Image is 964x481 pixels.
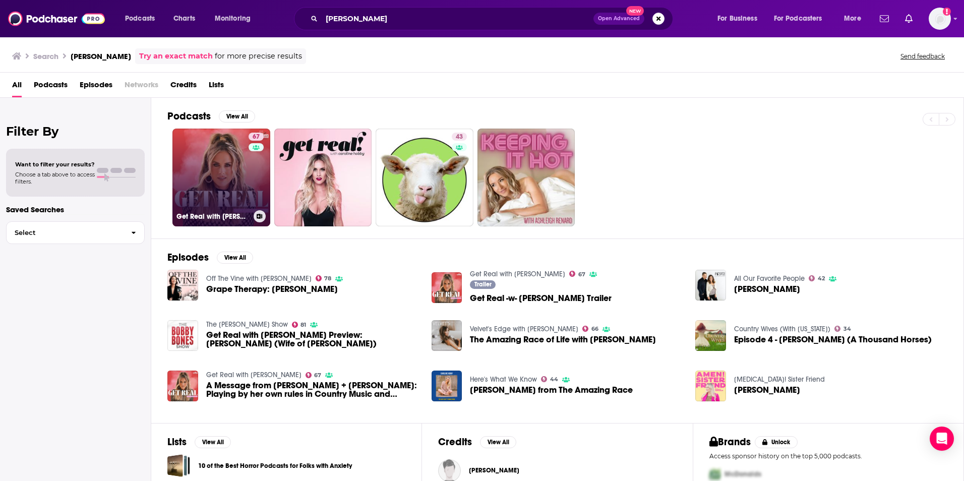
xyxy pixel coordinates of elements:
a: CreditsView All [438,436,516,448]
a: Caroline Hobby from The Amazing Race [432,371,462,401]
p: Access sponsor history on the top 5,000 podcasts. [709,452,947,460]
img: The Amazing Race of Life with Caroline Hobby [432,320,462,351]
span: For Podcasters [774,12,822,26]
a: A Message from Caroline Hobby + Caroline Jones: Playing by her own rules in Country Music and mak... [206,381,419,398]
button: open menu [118,11,168,27]
span: Monitoring [215,12,251,26]
a: The Amazing Race of Life with Caroline Hobby [470,335,656,344]
a: 10 of the Best Horror Podcasts for Folks with Anxiety [167,454,190,477]
span: [PERSON_NAME] from The Amazing Race [470,386,633,394]
h2: Episodes [167,251,209,264]
span: Podcasts [125,12,155,26]
span: Select [7,229,123,236]
div: Search podcasts, credits, & more... [304,7,683,30]
img: Caroline Hobby [695,371,726,401]
span: Open Advanced [598,16,640,21]
button: View All [219,110,255,123]
a: Country Wives (With Alabama) [734,325,830,333]
a: The Bobby Bones Show [206,320,288,329]
a: 10 of the Best Horror Podcasts for Folks with Anxiety [198,460,352,471]
button: View All [217,252,253,264]
img: Podchaser - Follow, Share and Rate Podcasts [8,9,105,28]
span: 66 [591,327,598,331]
a: Grape Therapy: Caroline Hobby [167,270,198,300]
a: Velvet's Edge with Kelly Henderson [470,325,578,333]
img: Episode 4 - Caroline Hobby (A Thousand Horses) [695,320,726,351]
span: Get Real -w- [PERSON_NAME] Trailer [470,294,612,303]
a: Show notifications dropdown [901,10,917,27]
a: Get Real with Caroline Hobby [206,371,302,379]
img: Caroline Hobby [695,270,726,300]
div: Open Intercom Messenger [930,427,954,451]
a: All Our Favorite People [734,274,805,283]
h3: Get Real with [PERSON_NAME] [176,212,250,221]
span: [PERSON_NAME] [734,386,800,394]
img: Get Real -w- Caroline Hobby Trailer [432,272,462,303]
span: Trailer [474,281,492,287]
button: open menu [208,11,264,27]
span: 43 [456,132,463,142]
button: Unlock [755,436,798,448]
a: Caroline Hobby [469,466,519,474]
a: Podcasts [34,77,68,97]
a: Episodes [80,77,112,97]
a: Show notifications dropdown [876,10,893,27]
span: 81 [300,323,306,327]
a: Grape Therapy: Caroline Hobby [206,285,338,293]
input: Search podcasts, credits, & more... [322,11,593,27]
span: Grape Therapy: [PERSON_NAME] [206,285,338,293]
button: Open AdvancedNew [593,13,644,25]
svg: Add a profile image [943,8,951,16]
button: View All [480,436,516,448]
button: open menu [837,11,874,27]
a: 43 [452,133,467,141]
span: Charts [173,12,195,26]
a: Caroline Hobby [734,285,800,293]
a: ListsView All [167,436,231,448]
a: EpisodesView All [167,251,253,264]
span: More [844,12,861,26]
h2: Lists [167,436,187,448]
span: A Message from [PERSON_NAME] + [PERSON_NAME]: Playing by her own rules in Country Music and makin... [206,381,419,398]
span: 42 [818,276,825,281]
a: Lists [209,77,224,97]
a: Try an exact match [139,50,213,62]
h2: Filter By [6,124,145,139]
a: 34 [834,326,851,332]
a: Get Real -w- Caroline Hobby Trailer [470,294,612,303]
span: New [626,6,644,16]
button: Show profile menu [929,8,951,30]
span: 34 [843,327,851,331]
a: 43 [376,129,473,226]
span: for more precise results [215,50,302,62]
img: Get Real with Caroline Hobby Preview: Caroline Bryan (Wife of Luke Bryan) [167,320,198,351]
a: 42 [809,275,825,281]
button: Send feedback [897,52,948,61]
span: 78 [324,276,331,281]
button: Select [6,221,145,244]
span: [PERSON_NAME] [734,285,800,293]
button: open menu [767,11,837,27]
a: 67 [569,271,585,277]
a: Get Real with Caroline Hobby [470,270,565,278]
p: Saved Searches [6,205,145,214]
span: 44 [550,377,558,382]
span: McDonalds [725,470,761,478]
a: 44 [541,376,558,382]
a: Caroline Hobby from The Amazing Race [470,386,633,394]
span: Want to filter your results? [15,161,95,168]
a: Here's What We Know [470,375,537,384]
span: Choose a tab above to access filters. [15,171,95,185]
a: 67Get Real with [PERSON_NAME] [172,129,270,226]
span: The Amazing Race of Life with [PERSON_NAME] [470,335,656,344]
